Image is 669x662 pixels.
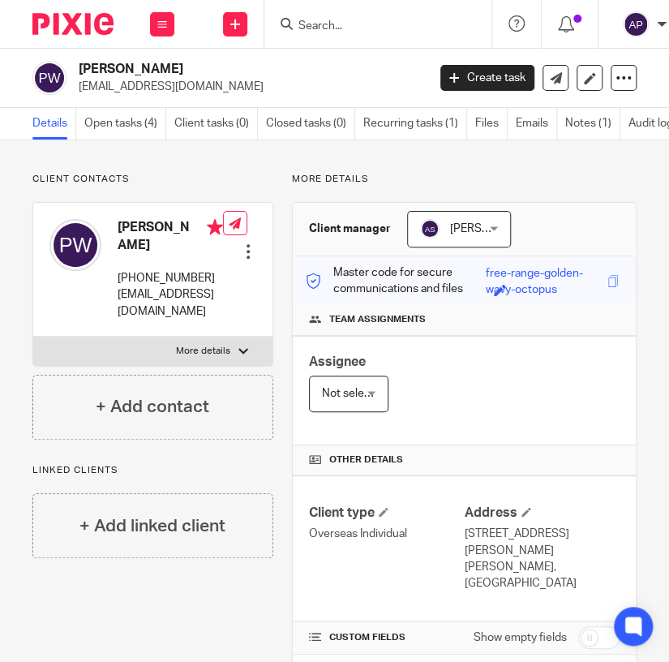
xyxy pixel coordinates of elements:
p: Overseas Individual [309,526,464,542]
h2: [PERSON_NAME] [79,61,349,78]
p: More details [292,173,637,186]
h4: CUSTOM FIELDS [309,631,464,644]
a: Recurring tasks (1) [363,108,467,140]
p: [GEOGRAPHIC_DATA] [465,575,620,591]
label: Show empty fields [474,630,567,646]
a: Details [32,108,76,140]
a: Open tasks (4) [84,108,166,140]
p: Master code for secure communications and files [305,264,486,298]
a: Emails [516,108,557,140]
h4: + Add contact [96,394,209,419]
a: Files [475,108,508,140]
a: Closed tasks (0) [266,108,355,140]
input: Search [297,19,443,34]
p: [EMAIL_ADDRESS][DOMAIN_NAME] [118,286,223,320]
i: Primary [207,219,223,235]
p: Linked clients [32,464,273,477]
h4: Client type [309,505,464,522]
a: Client tasks (0) [174,108,258,140]
img: svg%3E [32,61,66,95]
h3: Client manager [309,221,391,237]
p: [PHONE_NUMBER] [118,270,223,286]
p: [STREET_ADDRESS][PERSON_NAME][PERSON_NAME], [465,526,620,575]
img: Pixie [32,13,114,35]
span: Not selected [322,388,388,399]
img: svg%3E [49,219,101,271]
h4: Address [465,505,620,522]
span: Assignee [309,355,366,368]
p: Client contacts [32,173,273,186]
img: svg%3E [420,219,440,239]
a: Notes (1) [565,108,620,140]
p: [EMAIL_ADDRESS][DOMAIN_NAME] [79,79,416,95]
a: Create task [440,65,534,91]
span: Team assignments [329,313,426,326]
div: free-range-golden-wavy-octopus [486,265,603,284]
span: [PERSON_NAME] [450,223,539,234]
h4: + Add linked client [79,514,225,539]
h4: [PERSON_NAME] [118,219,223,254]
p: More details [176,345,230,358]
img: svg%3E [623,11,649,37]
span: Other details [329,454,403,466]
